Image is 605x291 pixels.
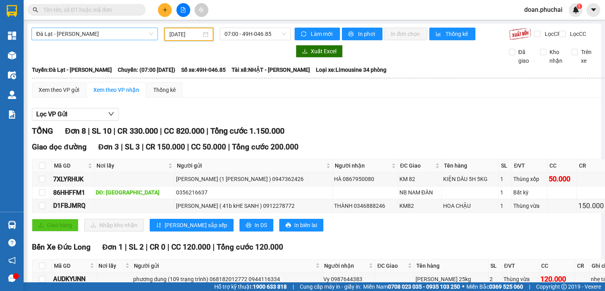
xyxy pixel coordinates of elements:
button: uploadGiao hàng [32,219,78,231]
strong: 0369 525 060 [489,284,523,290]
span: ⚪️ [462,285,464,288]
span: Nơi lấy [97,161,167,170]
th: SL [499,159,512,172]
img: icon-new-feature [572,6,579,13]
span: | [187,142,189,151]
img: solution-icon [8,110,16,119]
span: Giao dọc đường [32,142,87,151]
span: Tài xế: NHẬT - [PERSON_NAME] [232,65,310,74]
span: printer [246,222,251,229]
input: 14/10/2025 [169,30,201,39]
div: 86HHFFM1 [53,188,93,198]
td: D1FBJMRQ [52,199,95,213]
span: | [142,142,144,151]
img: warehouse-icon [8,91,16,99]
button: downloadNhập kho nhận [84,219,144,231]
span: Bến Xe Đức Long [32,242,91,252]
span: Lọc CR [542,30,562,38]
th: Tên hàng [442,159,499,172]
span: Miền Nam [363,282,460,291]
span: Đơn 1 [102,242,123,252]
div: THÀNH 0346888246 [334,201,397,210]
button: caret-down [586,3,600,17]
span: notification [8,257,16,264]
th: ĐVT [512,159,547,172]
span: search [33,7,38,13]
div: [PERSON_NAME] (1 [PERSON_NAME] ) 0947362426 [176,175,331,183]
span: Người nhận [324,261,367,270]
div: AUDKYUNN [53,274,95,284]
span: 07:00 - 49H-046.85 [225,28,286,40]
div: KM82 [399,201,440,210]
th: Tên hàng [414,259,488,272]
div: 1 [500,175,510,183]
button: bar-chartThống kê [429,28,475,40]
span: | [125,242,127,252]
span: Mã GD [54,261,88,270]
span: In phơi [358,30,376,38]
button: plus [158,3,172,17]
span: 1 [578,4,581,9]
span: copyright [561,284,567,289]
td: 86HHFFM1 [52,187,95,199]
div: Thùng vừa [503,275,538,284]
span: Cung cấp máy in - giấy in: [300,282,361,291]
span: Lọc VP Gửi [36,109,67,119]
td: 7XLYRHUK [52,172,95,186]
span: Lọc CC [567,30,587,38]
div: Thùng xốp [513,175,546,183]
span: | [160,126,162,136]
span: sort-ascending [156,222,161,229]
span: Đã giao [515,48,534,65]
span: caret-down [590,6,597,13]
b: Tuyến: Đà Lạt - [PERSON_NAME] [32,67,112,73]
th: CR [575,259,590,272]
div: 7XLYRHUK [53,174,93,184]
span: sync [301,31,308,37]
div: Vy 0987644383 [323,275,374,284]
div: 50.000 [549,173,575,185]
span: Tổng cước 120.000 [217,242,283,252]
input: Tìm tên, số ĐT hoặc mã đơn [43,6,136,14]
span: | [121,142,123,151]
div: DĐ: [GEOGRAPHIC_DATA] [96,188,174,197]
div: NB NAM ĐÀN [399,188,440,197]
span: Số xe: 49H-046.85 [181,65,226,74]
span: doan.phuchai [518,5,569,15]
div: 0356216637 [176,188,331,197]
div: Bất kỳ [513,188,546,197]
div: Thống kê [153,86,176,94]
button: printerIn DS [239,219,273,231]
span: Hỗ trợ kỹ thuật: [214,282,287,291]
div: [PERSON_NAME] 25kg [416,275,487,284]
span: | [529,282,530,291]
span: Thống kê [445,30,469,38]
strong: 1900 633 818 [253,284,287,290]
span: In biên lai [294,221,317,229]
span: | [113,126,115,136]
span: CR 0 [150,242,165,252]
span: Miền Bắc [466,282,523,291]
button: In đơn chọn [384,28,427,40]
span: CC 120.000 [171,242,211,252]
span: [PERSON_NAME] sắp xếp [165,221,227,229]
span: Người gửi [134,261,314,270]
span: file-add [180,7,186,13]
img: logo-vxr [7,5,17,17]
span: download [302,48,308,55]
span: Tổng cước 200.000 [232,142,299,151]
span: | [146,242,148,252]
div: 1 [500,188,510,197]
div: HOA CHẬU [443,201,497,210]
img: 9k= [509,28,531,40]
span: Loại xe: Limousine 34 phòng [316,65,386,74]
div: [PERSON_NAME] ( 41b kHE SANH ) 0912278772 [176,201,331,210]
span: printer [348,31,355,37]
img: warehouse-icon [8,71,16,79]
span: Tổng cước 1.150.000 [210,126,284,136]
span: Đơn 3 [98,142,119,151]
th: CC [539,259,575,272]
span: Người gửi [177,161,325,170]
span: Kho nhận [546,48,566,65]
span: CR 330.000 [117,126,158,136]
